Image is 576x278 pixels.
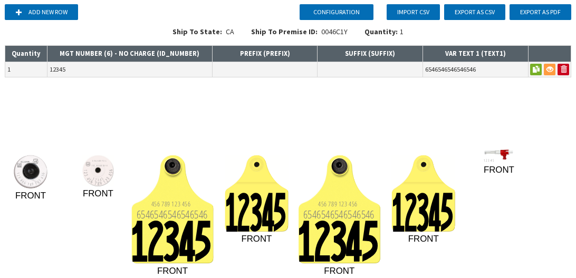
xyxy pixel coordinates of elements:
[188,200,190,208] tspan: 6
[387,4,440,20] button: Import CSV
[274,193,286,240] tspan: 5
[203,207,207,222] tspan: 6
[241,234,272,244] tspan: FRONT
[105,160,107,162] tspan: L
[318,46,423,62] th: SUFFIX ( SUFFIX )
[151,200,188,208] tspan: 456 789 123 45
[324,266,354,276] tspan: FRONT
[41,172,45,174] tspan: 6
[484,158,493,163] tspan: 1234
[92,160,105,162] tspan: UNLAWFU
[212,46,318,62] th: PREFIX ( PREFIX )
[510,4,571,20] button: Export as PDF
[137,207,204,222] tspan: 654654654654654
[47,46,213,62] th: MGT NUMBER (6) - NO CHARGE ( ID_NUMBER )
[303,207,370,222] tspan: 654654654654654
[164,26,243,43] div: CA
[484,165,514,175] tspan: FRONT
[132,220,195,270] tspan: 1234
[92,176,102,182] tspan: 1234
[5,46,47,62] th: Quantity
[101,176,104,181] tspan: 5
[362,221,378,270] tspan: 5
[15,191,46,201] tspan: FRONT
[107,164,108,167] tspan: E
[108,170,113,171] tspan: 6
[5,4,78,20] button: Add new row
[318,200,354,208] tspan: 456 789 123 45
[423,46,529,62] th: VAR TEXT 1 ( TEXT1 )
[364,27,398,36] span: Quantity:
[354,200,357,208] tspan: 6
[299,220,362,270] tspan: 1234
[441,193,453,240] tspan: 5
[408,234,439,244] tspan: FRONT
[243,26,356,43] div: 0046C1Y
[172,27,222,36] span: Ship To State:
[370,207,374,222] tspan: 6
[92,164,107,167] tspan: TO REMOV
[444,4,505,20] button: Export as CSV
[157,266,188,276] tspan: FRONT
[83,188,113,198] tspan: FRONT
[195,221,211,270] tspan: 5
[364,26,404,37] div: 1
[251,27,318,36] span: Ship To Premise ID:
[493,158,494,163] tspan: 5
[300,4,373,20] button: Configuration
